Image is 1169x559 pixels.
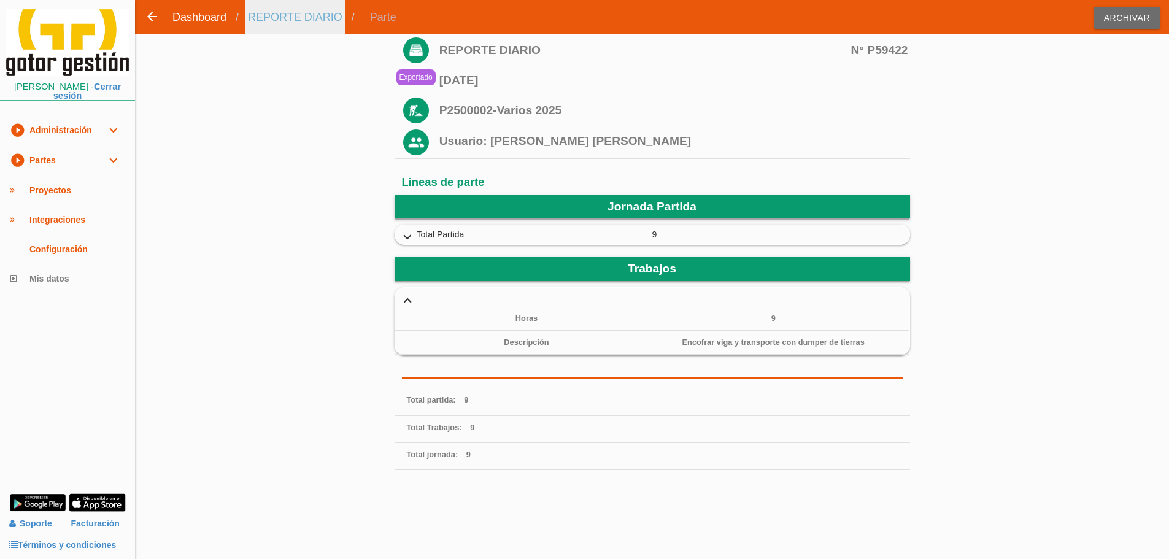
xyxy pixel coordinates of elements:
i: expand_more [398,229,417,245]
a: Facturación [71,513,120,534]
a: P2500002-Varios 2025 [439,104,562,117]
i: expand_more [106,145,120,175]
img: ic_work_in_progress_white.png [403,98,429,123]
span: Total Partida [417,228,652,241]
p: Exportado [396,69,436,85]
img: ic_action_name2.png [403,129,429,155]
span: REPORTE DIARIO [439,44,908,56]
span: 9 [466,450,471,459]
span: 9 [470,423,474,432]
i: expand_more [106,115,120,145]
span: Parte [361,2,406,33]
span: Total partida: [407,395,456,404]
a: Cerrar sesión [53,82,121,101]
img: google-play.png [9,493,66,512]
img: itcons-logo [6,9,129,76]
span: [DATE] [439,74,908,86]
h6: Lineas de parte [402,176,903,188]
span: 9 [464,395,468,404]
img: app-store.png [69,493,126,512]
i: play_circle_filled [10,145,25,175]
img: ic_action_modelo_de_partes_blanco.png [403,37,429,63]
i: play_circle_filled [10,115,25,145]
span: 9 [652,228,888,241]
span: Archivar [1094,7,1160,29]
header: Trabajos [395,257,910,280]
a: Términos y condiciones [9,540,116,550]
i: expand_more [398,292,417,308]
span: N° P59422 [851,44,908,56]
header: Jornada Partida [395,195,910,218]
span: Total Trabajos: [407,423,462,432]
a: Soporte [9,519,52,528]
span: Total jornada: [407,450,458,459]
span: Usuario: [PERSON_NAME] [PERSON_NAME] [439,134,691,147]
